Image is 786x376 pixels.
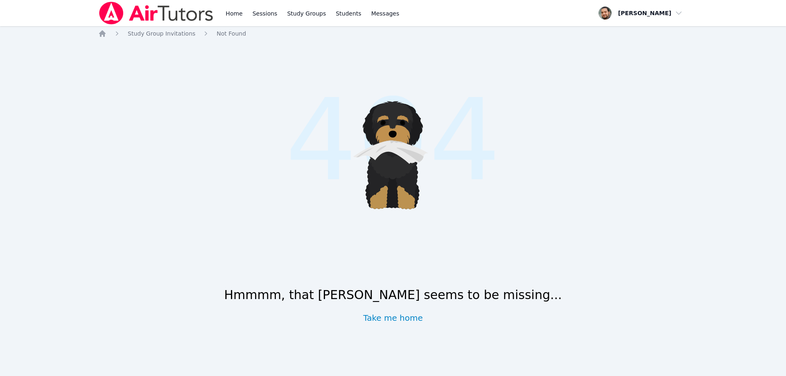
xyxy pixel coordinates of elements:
a: Take me home [363,312,423,324]
a: Study Group Invitations [128,29,195,38]
nav: Breadcrumb [98,29,688,38]
span: Study Group Invitations [128,30,195,37]
span: 404 [285,56,501,225]
span: Not Found [217,30,246,37]
h1: Hmmmm, that [PERSON_NAME] seems to be missing... [224,288,562,302]
a: Not Found [217,29,246,38]
img: Air Tutors [98,2,214,25]
span: Messages [371,9,400,18]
